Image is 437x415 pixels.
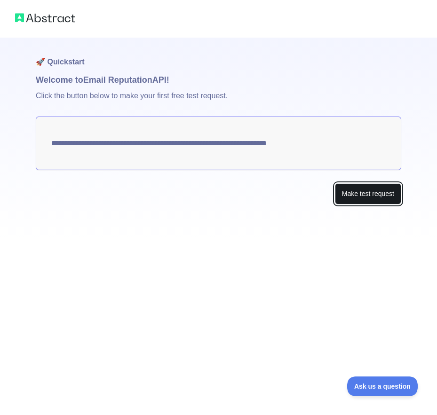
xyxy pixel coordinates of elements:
[347,376,418,396] iframe: Toggle Customer Support
[36,86,401,117] p: Click the button below to make your first free test request.
[335,183,401,204] button: Make test request
[36,38,401,73] h1: 🚀 Quickstart
[15,11,75,24] img: Abstract logo
[36,73,401,86] h1: Welcome to Email Reputation API!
